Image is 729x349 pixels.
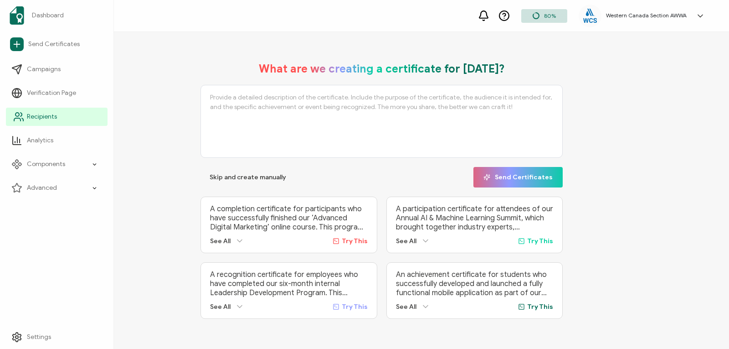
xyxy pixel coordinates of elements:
a: Send Certificates [6,34,108,55]
span: See All [210,303,231,311]
span: Verification Page [27,89,76,98]
p: A completion certificate for participants who have successfully finished our ‘Advanced Digital Ma... [210,204,368,232]
span: Campaigns [27,65,61,74]
img: sertifier-logomark-colored.svg [10,6,24,25]
a: Settings [6,328,108,346]
span: See All [396,237,416,245]
span: Components [27,160,65,169]
span: See All [396,303,416,311]
span: Try This [342,237,368,245]
span: Try This [527,237,553,245]
span: Analytics [27,136,53,145]
a: Analytics [6,131,108,150]
button: Send Certificates [473,167,563,188]
span: Send Certificates [483,174,553,181]
iframe: Chat Widget [683,305,729,349]
h5: Western Canada Section AWWA [606,12,687,19]
span: Try This [342,303,368,311]
button: Skip and create manually [200,167,295,188]
span: Dashboard [32,11,64,20]
span: Recipients [27,112,57,121]
span: Advanced [27,183,57,193]
span: Send Certificates [28,40,80,49]
a: Campaigns [6,60,108,78]
img: eb0530a7-dc53-4dd2-968c-61d1fd0a03d4.png [583,9,597,23]
p: A recognition certificate for employees who have completed our six-month internal Leadership Deve... [210,270,368,297]
p: An achievement certificate for students who successfully developed and launched a fully functiona... [396,270,554,297]
span: Settings [27,333,51,342]
a: Verification Page [6,84,108,102]
p: A participation certificate for attendees of our Annual AI & Machine Learning Summit, which broug... [396,204,554,232]
a: Dashboard [6,3,108,28]
h1: What are we creating a certificate for [DATE]? [259,62,505,76]
span: 80% [544,12,556,19]
a: Recipients [6,108,108,126]
span: See All [210,237,231,245]
span: Skip and create manually [210,174,286,181]
span: Try This [527,303,553,311]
